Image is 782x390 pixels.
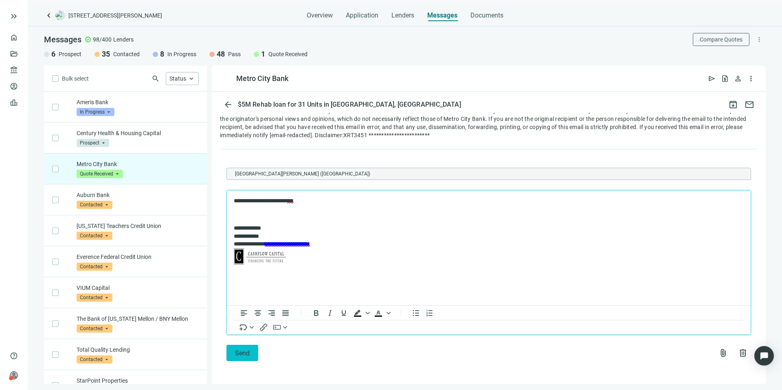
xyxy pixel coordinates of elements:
[371,308,392,318] div: Text color Black
[718,348,728,358] span: attach_file
[77,346,199,354] p: Total Quality Lending
[10,371,18,379] span: person
[346,11,378,20] span: Application
[85,36,91,43] span: check_circle
[77,284,199,292] p: VIUM Capital
[279,308,292,318] button: Justify
[391,11,414,20] span: Lenders
[44,35,81,44] span: Messages
[237,322,257,332] button: Insert merge tag
[337,308,351,318] button: Underline
[307,11,333,20] span: Overview
[77,170,123,178] span: Quote Received
[705,72,718,85] button: send
[10,352,18,360] span: help
[9,11,19,21] button: keyboard_double_arrow_right
[77,232,112,240] span: Contacted
[251,308,265,318] button: Align center
[427,11,457,19] span: Messages
[77,222,199,230] p: [US_STATE] Teachers Credit Union
[351,308,371,318] div: Background color Black
[77,98,199,106] p: Ameris Bank
[745,100,754,110] span: mail
[745,72,758,85] button: more_vert
[237,308,251,318] button: Align left
[236,74,288,83] div: Metro City Bank
[718,72,731,85] button: request_quote
[51,49,55,59] span: 6
[470,11,503,20] span: Documents
[77,263,112,271] span: Contacted
[10,66,15,74] span: account_balance
[223,100,233,110] span: arrow_back
[226,345,258,361] button: Send
[227,191,751,305] iframe: Rich Text Area
[77,129,199,137] p: Century Health & Housing Capital
[754,346,774,366] div: Open Intercom Messenger
[167,50,196,58] span: In Progress
[93,35,112,44] span: 98/400
[715,345,731,361] button: attach_file
[731,72,745,85] button: person
[235,170,370,178] span: [GEOGRAPHIC_DATA][PERSON_NAME] ([GEOGRAPHIC_DATA])
[228,50,241,58] span: Pass
[152,74,160,83] span: search
[77,139,109,147] span: Prospect
[728,100,738,110] span: archive
[113,35,134,44] span: Lenders
[59,50,81,58] span: Prospect
[62,74,89,83] span: Bulk select
[265,308,279,318] button: Align right
[236,101,463,109] div: $5M Rehab loan for 31 Units in [GEOGRAPHIC_DATA], [GEOGRAPHIC_DATA]
[77,324,112,333] span: Contacted
[309,308,323,318] button: Bold
[113,50,140,58] span: Contacted
[235,349,250,357] span: Send
[220,96,236,113] button: arrow_back
[160,49,164,59] span: 8
[268,50,308,58] span: Quote Received
[77,160,199,168] p: Metro City Bank
[55,11,65,20] img: deal-logo
[77,377,199,385] p: StarPoint Properties
[747,74,755,83] span: more_vert
[169,75,186,82] span: Status
[188,75,195,82] span: keyboard_arrow_up
[77,253,199,261] p: Everence Federal Credit Union
[257,322,270,332] button: Insert/edit link
[77,315,199,323] p: The Bank of [US_STATE] Mellon / BNY Mellon
[102,49,110,59] span: 35
[741,96,758,113] button: mail
[232,170,373,178] span: HM Hye Min Park (Metro City Bank)
[700,36,742,43] span: Compare Quotes
[217,49,225,59] span: 48
[693,33,749,46] button: Compare Quotes
[77,108,114,116] span: In Progress
[77,201,112,209] span: Contacted
[756,36,763,43] span: more_vert
[721,74,729,83] span: request_quote
[261,49,265,59] span: 1
[77,294,112,302] span: Contacted
[753,33,766,46] button: more_vert
[44,11,54,20] a: keyboard_arrow_left
[68,11,162,20] span: [STREET_ADDRESS][PERSON_NAME]
[77,191,199,199] p: Auburn Bank
[725,96,741,113] button: archive
[323,308,337,318] button: Italic
[738,348,748,358] span: delete
[423,308,437,318] button: Numbered list
[409,308,423,318] button: Bullet list
[77,355,112,364] span: Contacted
[708,74,716,83] span: send
[734,74,742,83] span: person
[735,345,751,361] button: delete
